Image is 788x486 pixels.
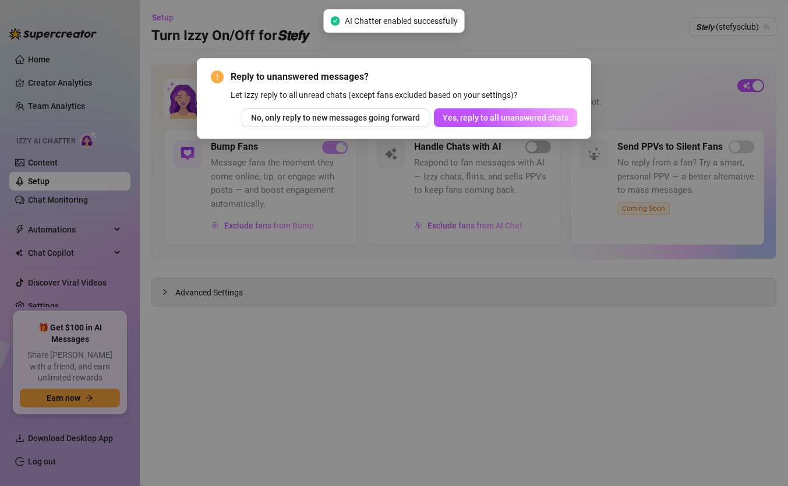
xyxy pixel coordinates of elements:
[345,15,458,27] span: AI Chatter enabled successfully
[211,71,224,83] span: exclamation-circle
[443,113,568,122] span: Yes, reply to all unanswered chats
[242,108,429,127] button: No, only reply to new messages going forward
[231,89,577,101] div: Let Izzy reply to all unread chats (except fans excluded based on your settings)?
[331,16,340,26] span: check-circle
[434,108,577,127] button: Yes, reply to all unanswered chats
[251,113,420,122] span: No, only reply to new messages going forward
[231,70,577,84] span: Reply to unanswered messages?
